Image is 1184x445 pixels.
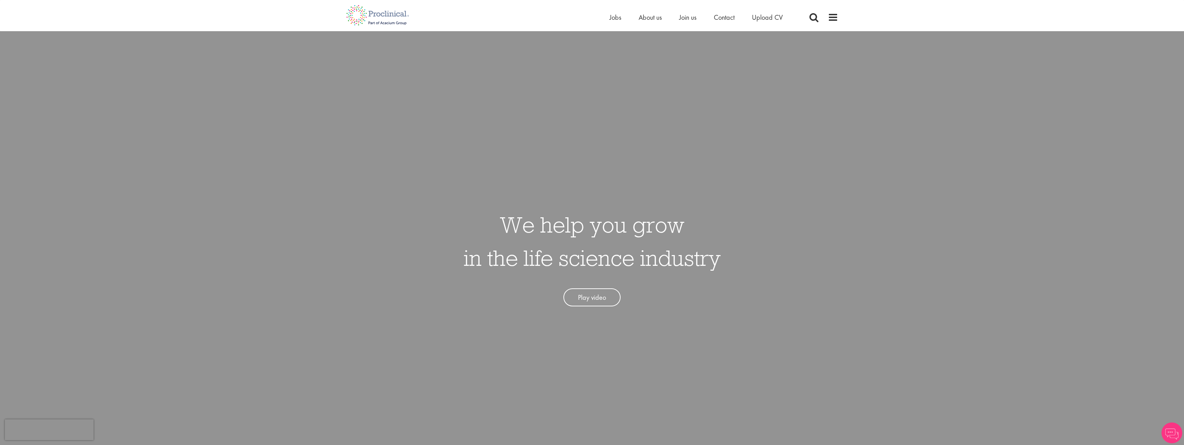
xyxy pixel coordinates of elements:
[464,208,721,274] h1: We help you grow in the life science industry
[609,13,621,22] a: Jobs
[679,13,696,22] a: Join us
[639,13,662,22] a: About us
[1161,422,1182,443] img: Chatbot
[752,13,783,22] a: Upload CV
[563,288,621,307] a: Play video
[714,13,735,22] a: Contact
